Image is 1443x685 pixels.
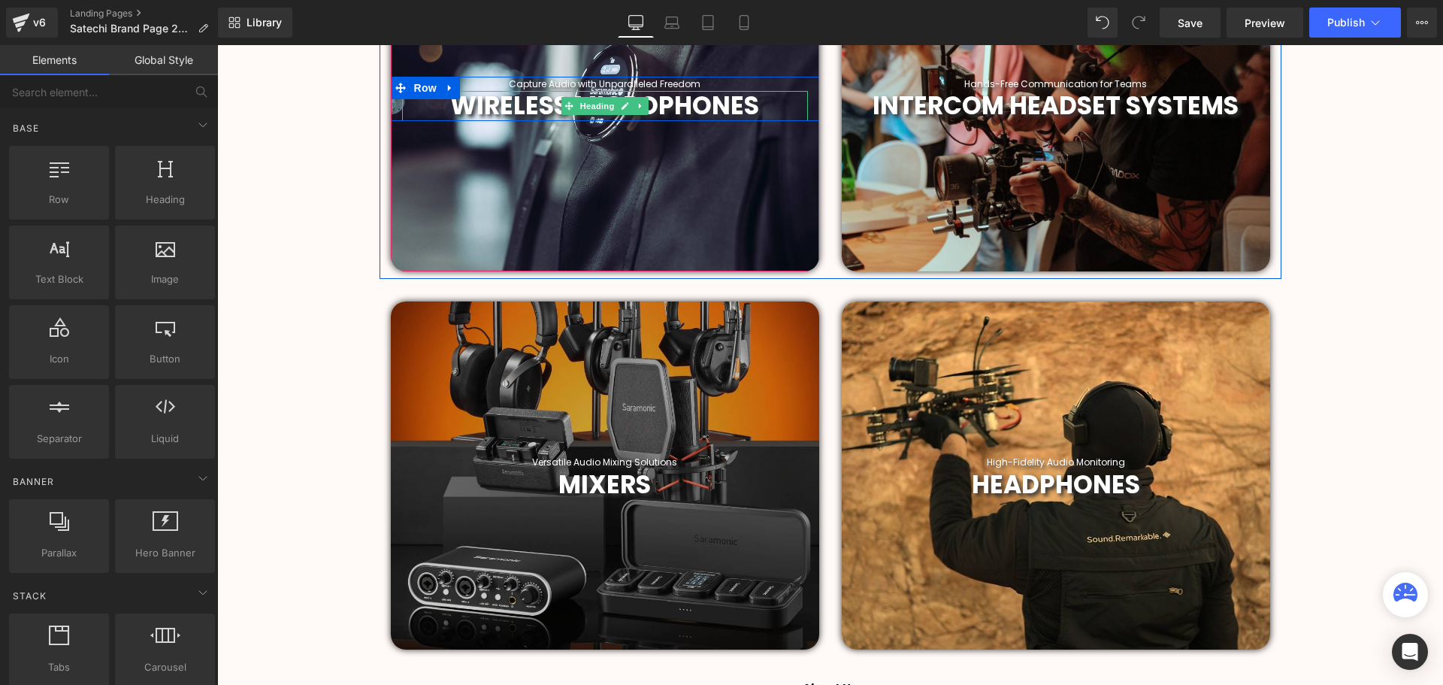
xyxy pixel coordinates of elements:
[341,422,434,457] span: MIXERS
[1407,8,1437,38] button: More
[14,192,104,208] span: Row
[655,43,1021,78] span: INTERCOM HEADSET SYSTEMS
[247,16,282,29] span: Library
[30,13,49,32] div: v6
[14,431,104,447] span: Separator
[119,545,210,561] span: Hero Banner
[690,8,726,38] a: Tablet
[625,410,1053,424] p: High-Fidelity Audio Monitoring
[119,271,210,287] span: Image
[6,8,58,38] a: v6
[70,23,192,35] span: Satechi Brand Page 2025
[618,8,654,38] a: Desktop
[119,351,210,367] span: Button
[218,8,292,38] a: New Library
[1178,15,1202,31] span: Save
[119,192,210,208] span: Heading
[654,8,690,38] a: Laptop
[726,8,762,38] a: Mobile
[119,431,210,447] span: Liquid
[70,8,220,20] a: Landing Pages
[174,410,602,424] p: Versatile Audio Mixing Solutions
[11,121,41,135] span: Base
[11,589,48,603] span: Stack
[185,32,591,46] p: Capture Audio with Unparalleled Freedom
[109,45,218,75] a: Global Style
[14,659,104,675] span: Tabs
[1245,15,1285,31] span: Preview
[625,32,1053,46] p: Hands-Free Communication for Teams
[359,52,400,70] span: Heading
[223,32,243,54] a: Expand / Collapse
[416,52,431,70] a: Expand / Collapse
[1309,8,1401,38] button: Publish
[1327,17,1365,29] span: Publish
[11,474,56,489] span: Banner
[14,271,104,287] span: Text Block
[1124,8,1154,38] button: Redo
[1392,634,1428,670] div: Open Intercom Messenger
[1088,8,1118,38] button: Undo
[14,351,104,367] span: Icon
[193,32,223,54] span: Row
[755,422,923,457] span: HEADPHONES
[585,635,640,651] b: About Us
[1227,8,1303,38] a: Preview
[119,659,210,675] span: Carousel
[233,43,542,78] span: WIRELESS MICROPHONES
[14,545,104,561] span: Parallax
